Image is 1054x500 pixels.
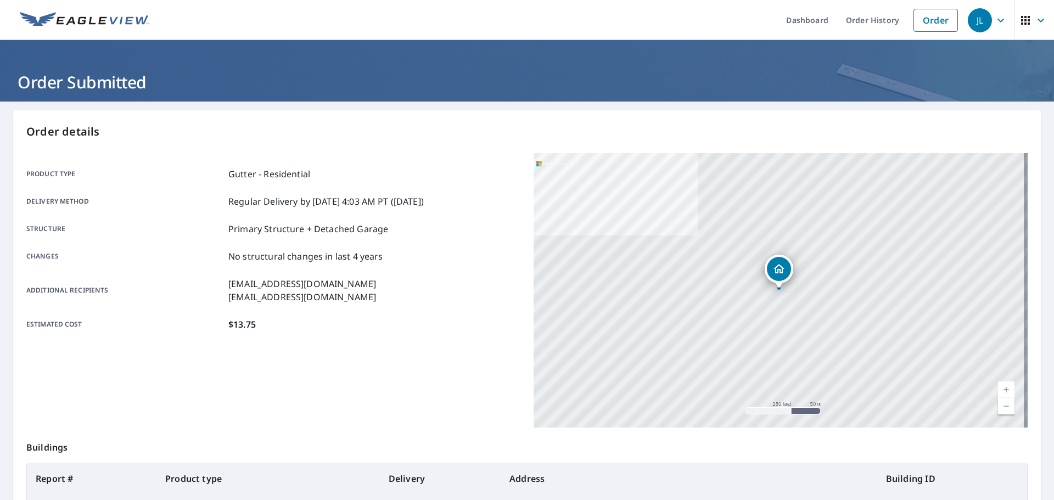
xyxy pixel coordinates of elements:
th: Product type [156,463,380,494]
p: [EMAIL_ADDRESS][DOMAIN_NAME] [228,277,376,290]
th: Delivery [380,463,501,494]
p: Regular Delivery by [DATE] 4:03 AM PT ([DATE]) [228,195,424,208]
p: [EMAIL_ADDRESS][DOMAIN_NAME] [228,290,376,304]
p: Product type [26,167,224,181]
a: Order [913,9,958,32]
p: Estimated cost [26,318,224,331]
div: JL [968,8,992,32]
p: Changes [26,250,224,263]
p: No structural changes in last 4 years [228,250,383,263]
p: Gutter - Residential [228,167,310,181]
a: Current Level 17, Zoom Out [998,398,1014,414]
img: EV Logo [20,12,149,29]
p: Delivery method [26,195,224,208]
p: $13.75 [228,318,256,331]
a: Current Level 17, Zoom In [998,381,1014,398]
p: Buildings [26,428,1028,463]
p: Primary Structure + Detached Garage [228,222,388,235]
th: Report # [27,463,156,494]
th: Building ID [877,463,1027,494]
p: Additional recipients [26,277,224,304]
th: Address [501,463,877,494]
p: Structure [26,222,224,235]
p: Order details [26,123,1028,140]
div: Dropped pin, building 1, Residential property, 10 Downfield Dr Weldon Spring, MO 63304 [765,255,793,289]
h1: Order Submitted [13,71,1041,93]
